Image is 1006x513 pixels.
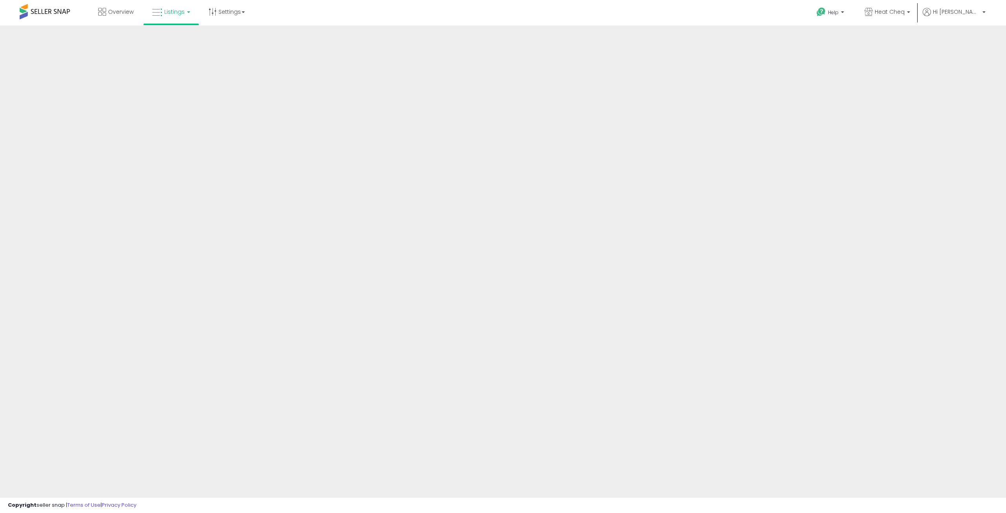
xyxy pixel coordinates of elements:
span: Heat Cheq [875,8,905,16]
span: Listings [164,8,185,16]
span: Overview [108,8,134,16]
span: Help [828,9,839,16]
i: Get Help [816,7,826,17]
span: Hi [PERSON_NAME] [933,8,980,16]
a: Help [810,1,852,26]
a: Hi [PERSON_NAME] [923,8,986,26]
